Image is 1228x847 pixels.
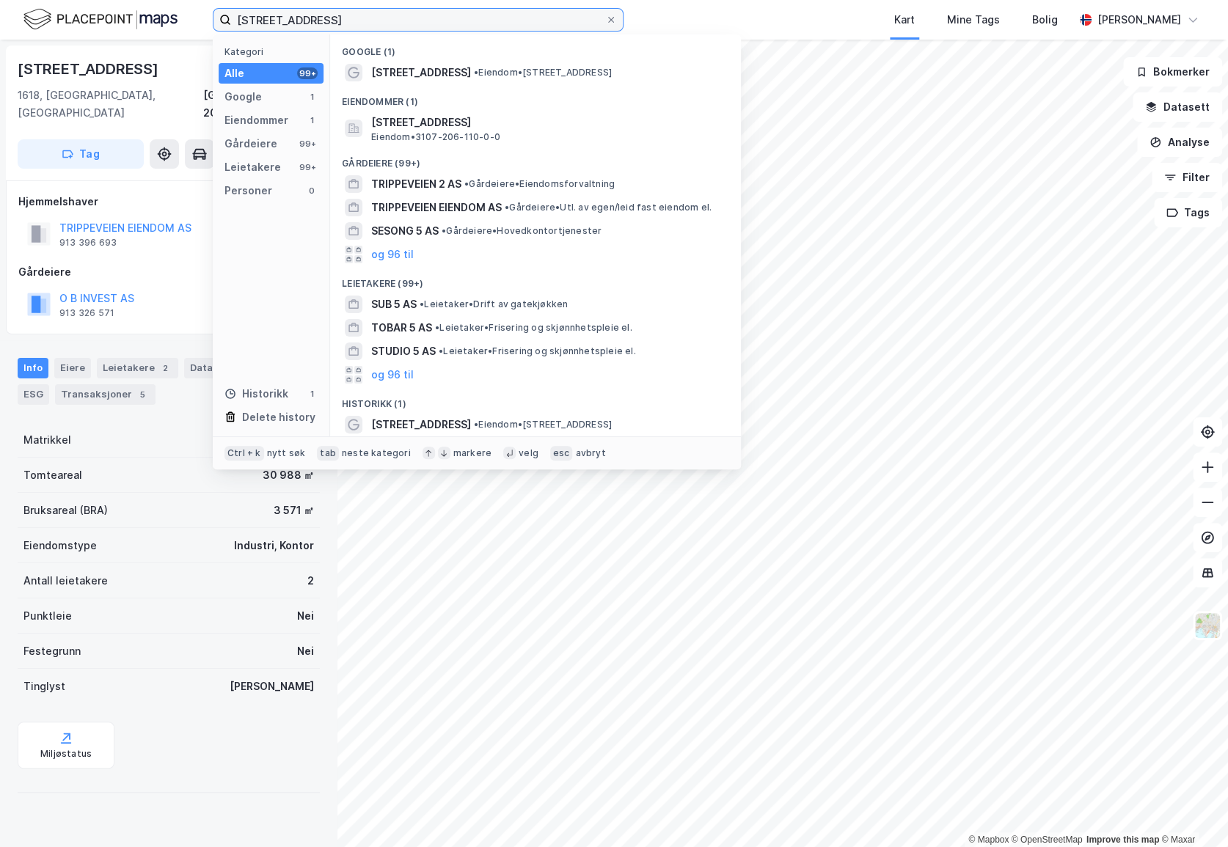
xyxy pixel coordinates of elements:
[184,358,239,378] div: Datasett
[203,87,320,122] div: [GEOGRAPHIC_DATA], 206/110
[330,146,741,172] div: Gårdeiere (99+)
[330,34,741,61] div: Google (1)
[371,366,414,384] button: og 96 til
[297,161,318,173] div: 99+
[1155,777,1228,847] iframe: Chat Widget
[54,358,91,378] div: Eiere
[435,322,439,333] span: •
[40,748,92,760] div: Miljøstatus
[224,111,288,129] div: Eiendommer
[23,431,71,449] div: Matrikkel
[420,298,424,309] span: •
[23,607,72,625] div: Punktleie
[1086,835,1159,845] a: Improve this map
[307,572,314,590] div: 2
[505,202,509,213] span: •
[330,84,741,111] div: Eiendommer (1)
[297,642,314,660] div: Nei
[1194,612,1221,639] img: Z
[894,11,915,29] div: Kart
[464,178,615,190] span: Gårdeiere • Eiendomsforvaltning
[18,193,319,210] div: Hjemmelshaver
[474,419,478,430] span: •
[224,65,244,82] div: Alle
[59,237,117,249] div: 913 396 693
[435,322,632,334] span: Leietaker • Frisering og skjønnhetspleie el.
[474,67,478,78] span: •
[371,342,436,360] span: STUDIO 5 AS
[1123,57,1222,87] button: Bokmerker
[59,307,114,319] div: 913 326 571
[23,466,82,484] div: Tomteareal
[224,135,277,153] div: Gårdeiere
[371,64,471,81] span: [STREET_ADDRESS]
[453,447,491,459] div: markere
[23,678,65,695] div: Tinglyst
[18,358,48,378] div: Info
[371,246,414,263] button: og 96 til
[1097,11,1181,29] div: [PERSON_NAME]
[371,296,417,313] span: SUB 5 AS
[1152,163,1222,192] button: Filter
[306,388,318,400] div: 1
[23,537,97,554] div: Eiendomstype
[306,185,318,197] div: 0
[23,7,178,32] img: logo.f888ab2527a4732fd821a326f86c7f29.svg
[23,502,108,519] div: Bruksareal (BRA)
[464,178,469,189] span: •
[18,57,161,81] div: [STREET_ADDRESS]
[968,835,1009,845] a: Mapbox
[1012,835,1083,845] a: OpenStreetMap
[224,446,264,461] div: Ctrl + k
[439,345,443,356] span: •
[231,9,605,31] input: Søk på adresse, matrikkel, gårdeiere, leietakere eller personer
[442,225,602,237] span: Gårdeiere • Hovedkontortjenester
[224,385,288,403] div: Historikk
[267,447,306,459] div: nytt søk
[18,384,49,405] div: ESG
[1154,198,1222,227] button: Tags
[135,387,150,402] div: 5
[263,466,314,484] div: 30 988 ㎡
[519,447,538,459] div: velg
[55,384,156,405] div: Transaksjoner
[224,88,262,106] div: Google
[371,416,471,433] span: [STREET_ADDRESS]
[371,199,502,216] span: TRIPPEVEIEN EIENDOM AS
[224,158,281,176] div: Leietakere
[342,447,411,459] div: neste kategori
[420,298,568,310] span: Leietaker • Drift av gatekjøkken
[575,447,605,459] div: avbryt
[97,358,178,378] div: Leietakere
[505,202,712,213] span: Gårdeiere • Utl. av egen/leid fast eiendom el.
[274,502,314,519] div: 3 571 ㎡
[242,408,315,426] div: Delete history
[947,11,1000,29] div: Mine Tags
[297,607,314,625] div: Nei
[371,114,723,131] span: [STREET_ADDRESS]
[330,386,741,413] div: Historikk (1)
[306,91,318,103] div: 1
[1032,11,1058,29] div: Bolig
[1137,128,1222,157] button: Analyse
[439,345,636,357] span: Leietaker • Frisering og skjønnhetspleie el.
[474,419,612,430] span: Eiendom • [STREET_ADDRESS]
[224,182,272,199] div: Personer
[18,263,319,281] div: Gårdeiere
[550,446,573,461] div: esc
[230,678,314,695] div: [PERSON_NAME]
[158,361,172,375] div: 2
[224,46,324,57] div: Kategori
[306,114,318,126] div: 1
[23,572,108,590] div: Antall leietakere
[317,446,339,461] div: tab
[297,138,318,150] div: 99+
[1133,92,1222,122] button: Datasett
[330,266,741,293] div: Leietakere (99+)
[474,67,612,78] span: Eiendom • [STREET_ADDRESS]
[234,537,314,554] div: Industri, Kontor
[371,131,500,143] span: Eiendom • 3107-206-110-0-0
[297,67,318,79] div: 99+
[18,139,144,169] button: Tag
